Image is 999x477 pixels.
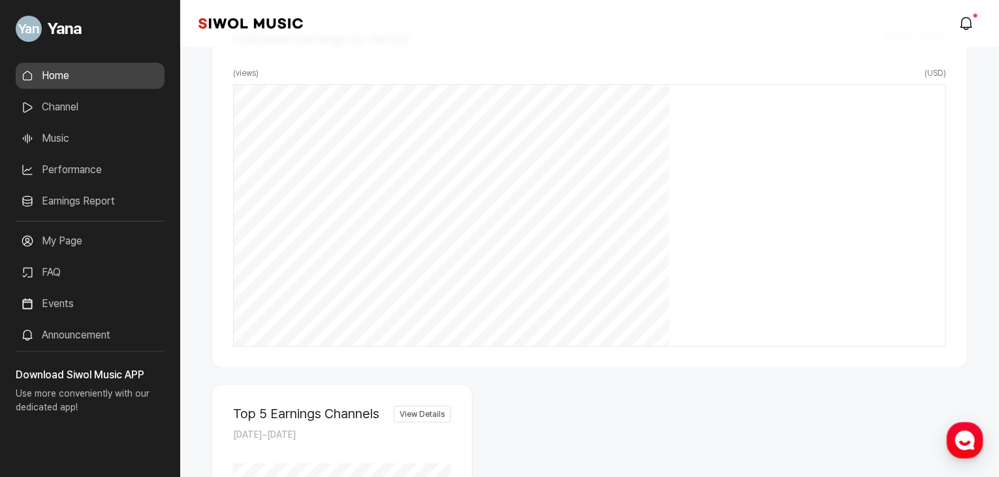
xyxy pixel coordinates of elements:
[16,188,165,214] a: Earnings Report
[394,406,451,423] a: View Details
[33,388,56,399] span: Home
[16,157,165,183] a: Performance
[16,383,165,425] p: Use more conveniently with our dedicated app!
[16,63,165,89] a: Home
[4,369,86,401] a: Home
[233,429,296,440] span: [DATE] ~ [DATE]
[16,125,165,152] a: Music
[168,369,251,401] a: Settings
[16,367,165,383] h3: Download Siwol Music APP
[193,388,225,399] span: Settings
[16,259,165,286] a: FAQ
[47,17,82,41] span: Yana
[86,369,168,401] a: Messages
[16,10,165,47] a: Go to My Profile
[233,67,259,79] span: ( views )
[16,228,165,254] a: My Page
[16,291,165,317] a: Events
[16,94,165,120] a: Channel
[925,67,946,79] span: ( USD )
[108,389,147,399] span: Messages
[955,10,981,37] a: modal.notifications
[16,322,165,348] a: Announcement
[233,406,379,421] h2: Top 5 Earnings Channels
